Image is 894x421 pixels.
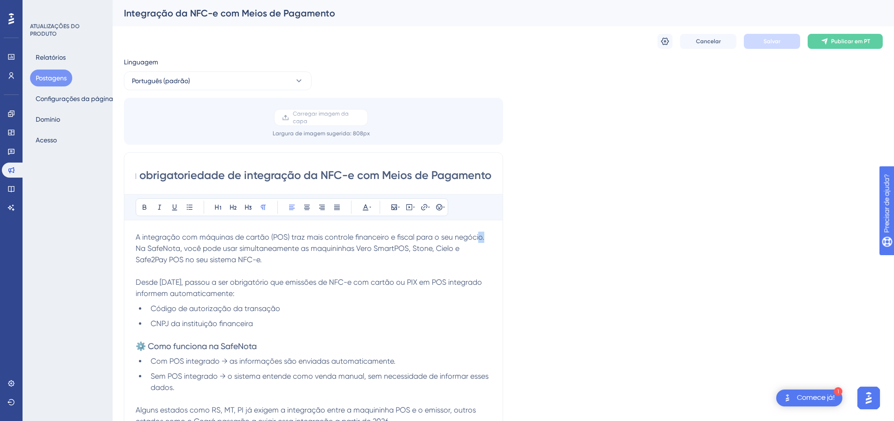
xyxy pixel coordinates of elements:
[837,389,840,394] font: 1
[764,38,780,45] font: Salvar
[22,4,81,11] font: Precisar de ajuda?
[293,110,349,125] font: Carregar imagem da capa
[151,304,280,313] span: Código de autorização da transação
[744,34,800,49] button: Salvar
[680,34,736,49] button: Cancelar
[808,34,883,49] button: Publicar em PT
[30,70,72,86] button: Postagens
[136,244,461,264] span: Na SafeNota, você pode usar simultaneamente as maquininhas Vero SmartPOS, Stone, Cielo e Safe2Pay...
[30,111,66,128] button: Domínio
[36,54,66,61] font: Relatórios
[124,71,312,90] button: Português (padrão)
[136,168,491,183] input: Título da postagem
[36,95,113,102] font: Configurações da página
[350,130,363,137] font: : 808
[363,130,370,137] font: px
[151,319,253,328] span: CNPJ da instituição financeira
[696,38,721,45] font: Cancelar
[136,341,257,351] span: ⚙️ Como funciona na SafeNota
[855,384,883,412] iframe: Iniciador do Assistente de IA do UserGuiding
[36,74,67,82] font: Postagens
[124,8,335,19] font: Integração da NFC-e com Meios de Pagamento
[782,392,793,404] img: imagem-do-lançador-texto-alternativo
[151,372,490,392] span: Sem POS integrado → o sistema entende como venda manual, sem necessidade de informar esses dados.
[831,38,870,45] font: Publicar em PT
[30,49,71,66] button: Relatórios
[30,23,80,37] font: ATUALIZAÇÕES DO PRODUTO
[36,136,57,144] font: Acesso
[136,278,484,298] span: Desde [DATE], passou a ser obrigatório que emissões de NFC-e com cartão ou PIX em POS integrado i...
[273,130,350,137] font: Largura de imagem sugerida
[797,394,835,401] font: Comece já!
[30,132,62,148] button: Acesso
[36,116,60,123] font: Domínio
[30,90,119,107] button: Configurações da página
[776,390,842,406] div: Abra a lista de verificação Comece!, módulos restantes: 1
[151,357,396,366] span: Com POS integrado → as informações são enviadas automaticamente.
[124,58,158,66] font: Linguagem
[132,77,190,85] font: Português (padrão)
[136,233,484,242] span: A integração com máquinas de cartão (POS) traz mais controle financeiro e fiscal para o seu negócio.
